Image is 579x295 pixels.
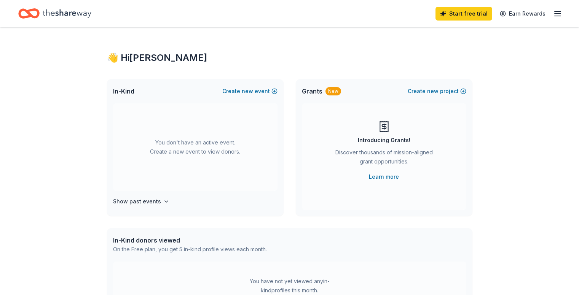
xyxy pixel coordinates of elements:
[427,87,439,96] span: new
[113,236,267,245] div: In-Kind donors viewed
[113,245,267,254] div: On the Free plan, you get 5 in-kind profile views each month.
[222,87,278,96] button: Createnewevent
[18,5,91,22] a: Home
[113,103,278,191] div: You don't have an active event. Create a new event to view donors.
[302,87,322,96] span: Grants
[242,277,337,295] div: You have not yet viewed any in-kind profiles this month.
[113,197,169,206] button: Show past events
[408,87,466,96] button: Createnewproject
[113,87,134,96] span: In-Kind
[332,148,436,169] div: Discover thousands of mission-aligned grant opportunities.
[242,87,253,96] span: new
[369,172,399,181] a: Learn more
[113,197,161,206] h4: Show past events
[107,52,472,64] div: 👋 Hi [PERSON_NAME]
[435,7,492,21] a: Start free trial
[325,87,341,95] div: New
[495,7,550,21] a: Earn Rewards
[358,136,410,145] div: Introducing Grants!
